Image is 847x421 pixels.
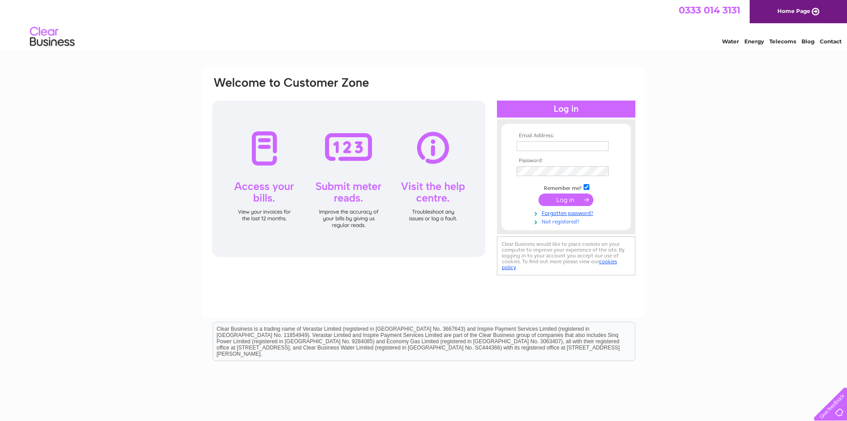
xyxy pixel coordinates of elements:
[801,38,814,45] a: Blog
[514,183,618,192] td: Remember me?
[722,38,739,45] a: Water
[517,208,618,217] a: Forgotten password?
[538,194,593,206] input: Submit
[497,236,635,275] div: Clear Business would like to place cookies on your computer to improve your experience of the sit...
[820,38,842,45] a: Contact
[769,38,796,45] a: Telecoms
[514,133,618,139] th: Email Address:
[213,5,635,43] div: Clear Business is a trading name of Verastar Limited (registered in [GEOGRAPHIC_DATA] No. 3667643...
[517,217,618,225] a: Not registered?
[744,38,764,45] a: Energy
[502,258,617,270] a: cookies policy
[29,23,75,51] img: logo.png
[514,158,618,164] th: Password:
[679,4,740,16] a: 0333 014 3131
